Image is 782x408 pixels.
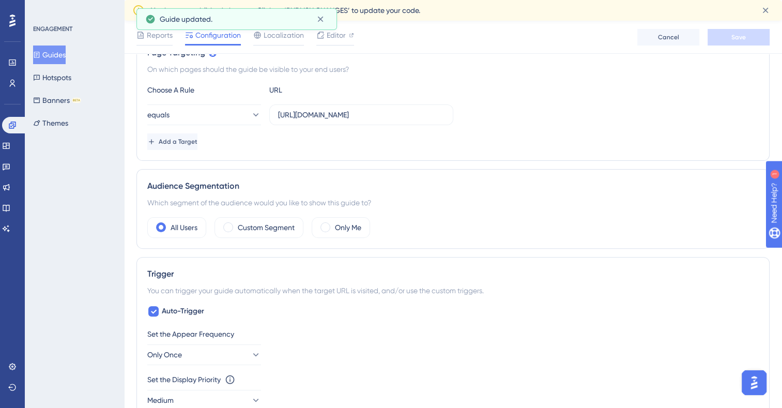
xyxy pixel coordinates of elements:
button: Save [708,29,770,46]
span: Guide updated. [160,13,212,25]
div: 1 [72,5,75,13]
iframe: UserGuiding AI Assistant Launcher [739,367,770,398]
span: Only Once [147,349,182,361]
label: All Users [171,221,197,234]
button: BannersBETA [33,91,81,110]
div: Choose A Rule [147,84,261,96]
span: Medium [147,394,174,406]
button: Add a Target [147,133,197,150]
span: Localization [264,29,304,41]
label: Custom Segment [238,221,295,234]
span: Configuration [195,29,241,41]
div: ENGAGEMENT [33,25,72,33]
div: BETA [72,98,81,103]
div: You can trigger your guide automatically when the target URL is visited, and/or use the custom tr... [147,284,759,297]
div: Set the Appear Frequency [147,328,759,340]
span: Add a Target [159,138,197,146]
span: Cancel [658,33,679,41]
span: Save [731,33,746,41]
div: Audience Segmentation [147,180,759,192]
div: On which pages should the guide be visible to your end users? [147,63,759,75]
span: Reports [147,29,173,41]
span: You have unpublished changes. Click on ‘PUBLISH CHANGES’ to update your code. [151,4,420,17]
span: equals [147,109,170,121]
span: Need Help? [24,3,65,15]
div: Which segment of the audience would you like to show this guide to? [147,197,759,209]
button: Guides [33,46,66,64]
button: Only Once [147,344,261,365]
button: Themes [33,114,68,132]
span: Editor [327,29,346,41]
div: Trigger [147,268,759,280]
span: Auto-Trigger [162,305,204,318]
div: URL [269,84,383,96]
div: Set the Display Priority [147,373,221,386]
label: Only Me [335,221,361,234]
input: yourwebsite.com/path [278,109,444,120]
button: Hotspots [33,68,71,87]
button: equals [147,104,261,125]
button: Cancel [637,29,699,46]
